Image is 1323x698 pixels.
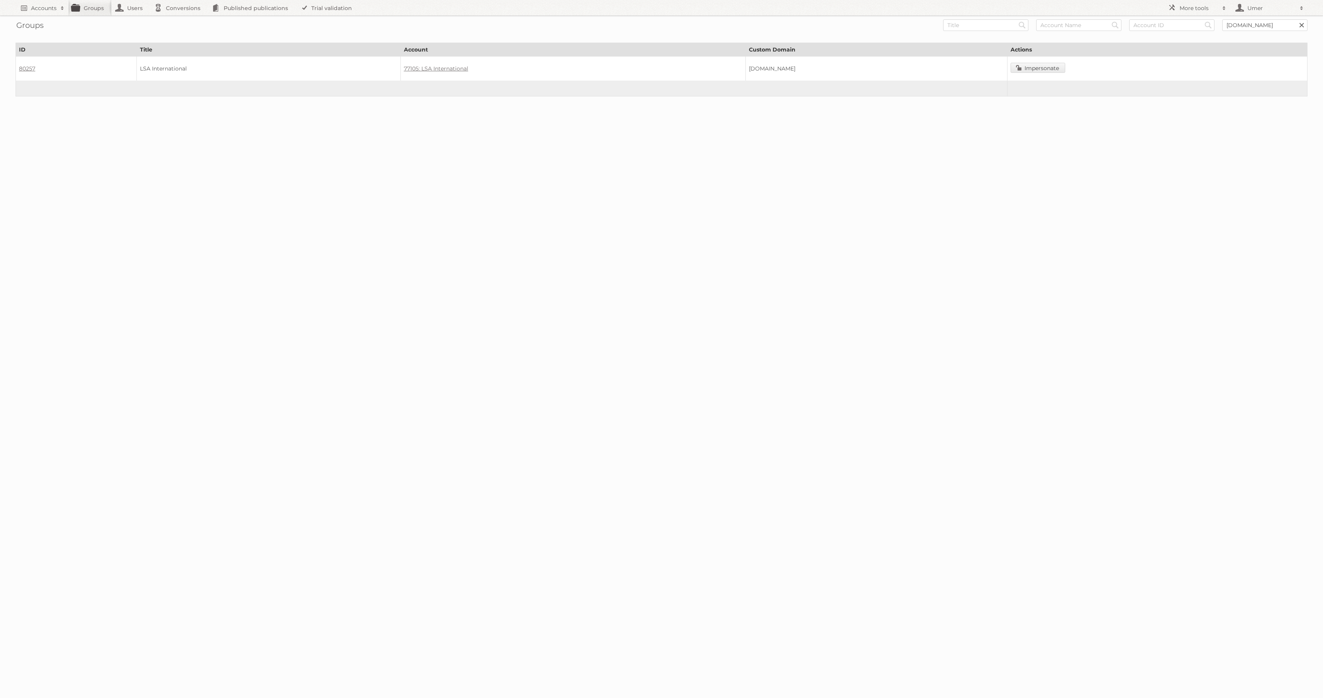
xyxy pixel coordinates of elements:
input: Custom Domain [1222,19,1307,31]
a: Impersonate [1011,63,1065,73]
td: LSA International [137,57,400,81]
th: Account [400,43,745,57]
h2: Accounts [31,4,57,12]
th: ID [16,43,137,57]
th: Actions [1007,43,1307,57]
h2: More tools [1180,4,1218,12]
input: Search [1016,19,1028,31]
input: Account ID [1129,19,1214,31]
th: Custom Domain [745,43,1007,57]
th: Title [137,43,400,57]
input: Search [1202,19,1214,31]
input: Title [943,19,1028,31]
a: 80257 [19,65,35,72]
input: Search [1109,19,1121,31]
input: Account Name [1036,19,1121,31]
h2: Umer [1245,4,1296,12]
td: [DOMAIN_NAME] [745,57,1007,81]
a: 77105: LSA International [404,65,468,72]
